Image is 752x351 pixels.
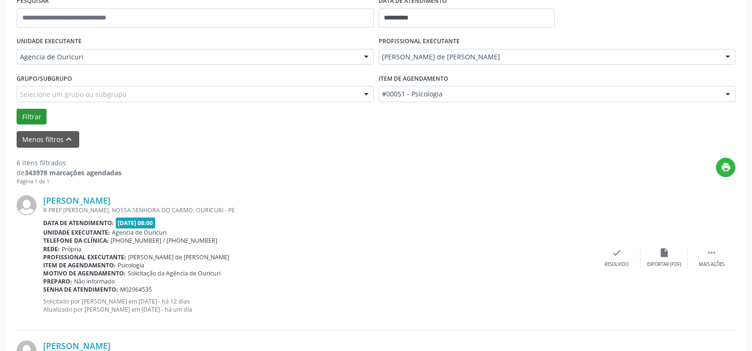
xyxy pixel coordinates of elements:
[17,34,82,49] label: UNIDADE EXECUTANTE
[716,158,735,177] button: print
[116,218,156,228] span: [DATE] 08:00
[604,261,629,268] div: Resolvido
[382,52,716,62] span: [PERSON_NAME] de [PERSON_NAME]
[20,52,354,62] span: Agencia de Ouricuri
[612,247,622,258] i: check
[43,341,111,351] a: [PERSON_NAME]
[382,89,716,99] span: #00051 - Psicologia
[43,245,60,253] b: Rede:
[706,247,717,258] i: 
[379,71,448,86] label: Item de agendamento
[17,109,46,125] button: Filtrar
[43,219,114,227] b: Data de atendimento:
[43,237,109,245] b: Telefone da clínica:
[43,228,110,237] b: Unidade executante:
[699,261,724,268] div: Mais ações
[128,269,221,277] span: Solicitação da Agência de Ouricuri
[43,261,116,269] b: Item de agendamento:
[25,168,121,177] strong: 343978 marcações agendadas
[43,277,72,285] b: Preparo:
[62,245,82,253] span: Própria
[17,131,79,148] button: Menos filtroskeyboard_arrow_up
[111,237,217,245] span: [PHONE_NUMBER] / [PHONE_NUMBER]
[43,253,126,261] b: Profissional executante:
[118,261,144,269] span: Psicologia
[112,228,167,237] span: Agencia de Ouricuri
[659,247,669,258] i: insert_drive_file
[20,89,126,99] span: Selecione um grupo ou subgrupo
[43,285,118,294] b: Senha de atendimento:
[43,206,593,214] div: R PREF [PERSON_NAME], NOSSA SENHORA DO CARMO, OURICURI - PE
[120,285,152,294] span: M02964535
[17,195,37,215] img: img
[43,195,111,206] a: [PERSON_NAME]
[17,168,121,178] div: de
[64,134,74,144] i: keyboard_arrow_up
[43,269,126,277] b: Motivo de agendamento:
[17,178,121,186] div: Página 1 de 1
[647,261,681,268] div: Exportar (PDF)
[379,34,460,49] label: PROFISSIONAL EXECUTANTE
[43,297,593,313] p: Solicitado por [PERSON_NAME] em [DATE] - há 12 dias Atualizado por [PERSON_NAME] em [DATE] - há u...
[721,162,731,172] i: print
[74,277,115,285] span: Não informado
[128,253,229,261] span: [PERSON_NAME] de [PERSON_NAME]
[17,158,121,168] div: 6 itens filtrados
[17,71,72,86] label: Grupo/Subgrupo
